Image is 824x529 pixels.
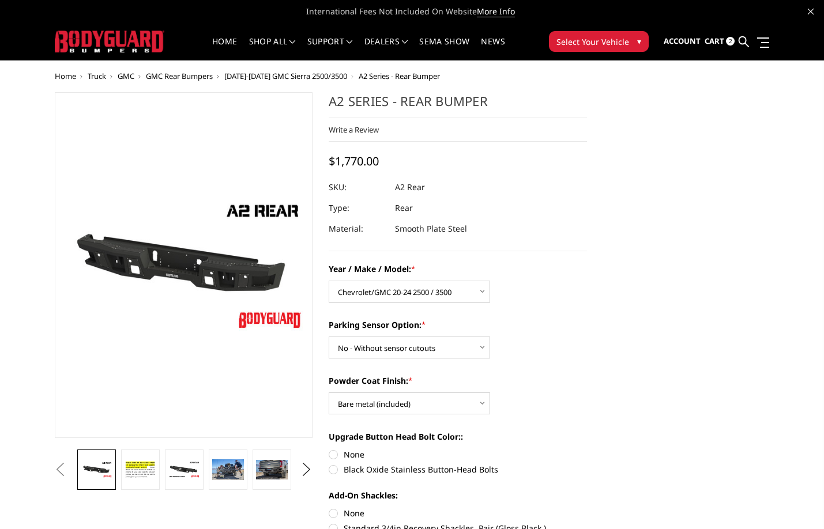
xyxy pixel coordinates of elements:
a: Write a Review [329,124,379,135]
span: Select Your Vehicle [556,36,629,48]
a: GMC [118,71,134,81]
a: GMC Rear Bumpers [146,71,213,81]
img: A2 Series - Rear Bumper [125,459,156,481]
a: SEMA Show [419,37,469,60]
a: Account [664,26,701,57]
label: Upgrade Button Head Bolt Color:: [329,430,587,443]
a: Cart 2 [705,26,735,57]
dt: SKU: [329,177,386,198]
a: News [481,37,505,60]
a: Support [307,37,353,60]
a: Truck [88,71,106,81]
button: Next [298,461,315,478]
button: Select Your Vehicle [549,31,649,52]
a: shop all [249,37,296,60]
dt: Type: [329,198,386,218]
a: Dealers [364,37,408,60]
img: A2 Series - Rear Bumper [212,459,243,480]
dd: A2 Rear [395,177,425,198]
img: A2 Series - Rear Bumper [168,461,200,478]
label: Year / Make / Model: [329,263,587,275]
dd: Rear [395,198,413,218]
span: Account [664,36,701,46]
span: $1,770.00 [329,153,379,169]
label: Black Oxide Stainless Button-Head Bolts [329,463,587,475]
a: More Info [477,6,515,17]
label: Powder Coat Finish: [329,375,587,387]
h1: A2 Series - Rear Bumper [329,92,587,118]
label: Parking Sensor Option: [329,319,587,331]
span: 2 [726,37,735,46]
span: Cart [705,36,724,46]
img: BODYGUARD BUMPERS [55,31,164,52]
dd: Smooth Plate Steel [395,218,467,239]
span: ▾ [637,35,641,47]
a: Home [212,37,237,60]
a: Home [55,71,76,81]
button: Previous [52,461,69,478]
label: Add-On Shackles: [329,489,587,501]
span: A2 Series - Rear Bumper [359,71,440,81]
a: A2 Series - Rear Bumper [55,92,313,438]
img: A2 Series - Rear Bumper [256,460,287,480]
iframe: Chat Widget [766,474,824,529]
a: [DATE]-[DATE] GMC Sierra 2500/3500 [224,71,347,81]
label: None [329,507,587,519]
dt: Material: [329,218,386,239]
label: None [329,448,587,460]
